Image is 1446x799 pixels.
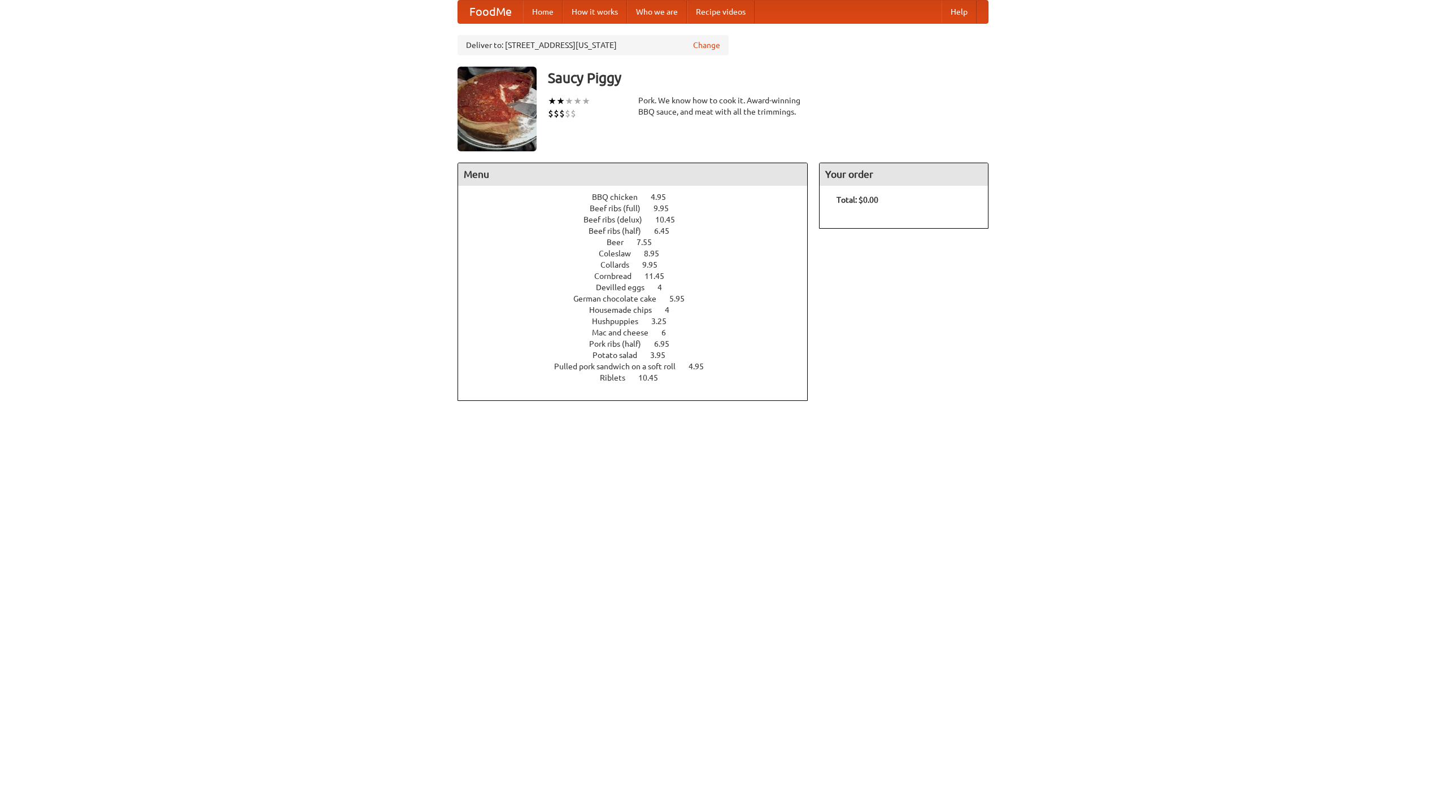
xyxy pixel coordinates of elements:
a: Beef ribs (half) 6.45 [589,226,690,235]
div: Deliver to: [STREET_ADDRESS][US_STATE] [458,35,729,55]
div: Pork. We know how to cook it. Award-winning BBQ sauce, and meat with all the trimmings. [638,95,808,117]
span: German chocolate cake [573,294,668,303]
span: Beer [607,238,635,247]
span: Pulled pork sandwich on a soft roll [554,362,687,371]
a: Hushpuppies 3.25 [592,317,687,326]
span: 3.25 [651,317,678,326]
span: 9.95 [642,260,669,269]
span: Housemade chips [589,305,663,315]
a: Beef ribs (full) 9.95 [590,204,690,213]
b: Total: $0.00 [837,195,878,204]
a: Devilled eggs 4 [596,283,683,292]
span: 3.95 [650,351,677,360]
a: Recipe videos [687,1,755,23]
li: $ [559,107,565,120]
a: German chocolate cake 5.95 [573,294,705,303]
span: Mac and cheese [592,328,660,337]
a: Riblets 10.45 [600,373,679,382]
h4: Your order [820,163,988,186]
a: Home [523,1,563,23]
span: Hushpuppies [592,317,650,326]
span: Cornbread [594,272,643,281]
span: 10.45 [638,373,669,382]
span: 9.95 [654,204,680,213]
a: FoodMe [458,1,523,23]
li: ★ [582,95,590,107]
a: Cornbread 11.45 [594,272,685,281]
a: Housemade chips 4 [589,305,690,315]
span: Potato salad [593,351,648,360]
a: Who we are [627,1,687,23]
span: Pork ribs (half) [589,339,652,348]
span: 8.95 [644,249,670,258]
span: 6.95 [654,339,681,348]
a: Pork ribs (half) 6.95 [589,339,690,348]
span: 4 [665,305,681,315]
a: Potato salad 3.95 [593,351,686,360]
a: Beef ribs (delux) 10.45 [583,215,696,224]
a: Beer 7.55 [607,238,673,247]
span: BBQ chicken [592,193,649,202]
a: How it works [563,1,627,23]
a: Collards 9.95 [600,260,678,269]
span: 11.45 [644,272,676,281]
h4: Menu [458,163,807,186]
li: $ [570,107,576,120]
li: ★ [573,95,582,107]
li: $ [565,107,570,120]
a: Pulled pork sandwich on a soft roll 4.95 [554,362,725,371]
span: 7.55 [637,238,663,247]
span: Coleslaw [599,249,642,258]
span: 6 [661,328,677,337]
span: 4.95 [689,362,715,371]
a: Change [693,40,720,51]
li: ★ [565,95,573,107]
li: $ [554,107,559,120]
li: ★ [548,95,556,107]
img: angular.jpg [458,67,537,151]
span: Devilled eggs [596,283,656,292]
span: Riblets [600,373,637,382]
span: 10.45 [655,215,686,224]
span: Beef ribs (delux) [583,215,654,224]
a: BBQ chicken 4.95 [592,193,687,202]
span: 5.95 [669,294,696,303]
span: 4 [657,283,673,292]
span: 6.45 [654,226,681,235]
span: 4.95 [651,193,677,202]
a: Coleslaw 8.95 [599,249,680,258]
a: Help [942,1,977,23]
span: Beef ribs (half) [589,226,652,235]
span: Beef ribs (full) [590,204,652,213]
span: Collards [600,260,641,269]
li: $ [548,107,554,120]
li: ★ [556,95,565,107]
h3: Saucy Piggy [548,67,988,89]
a: Mac and cheese 6 [592,328,687,337]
